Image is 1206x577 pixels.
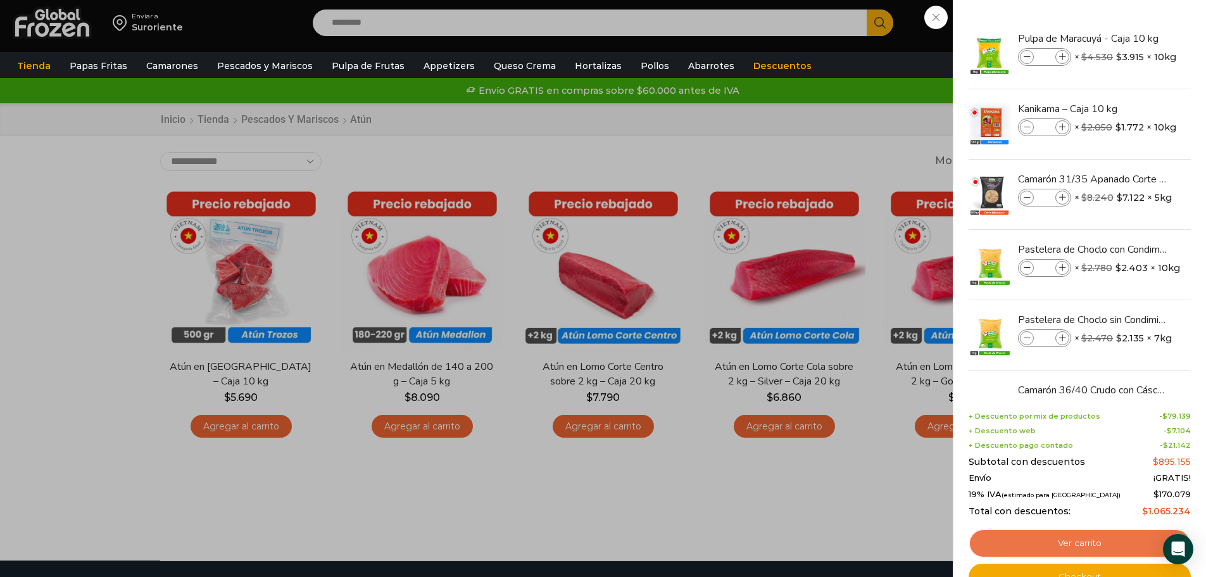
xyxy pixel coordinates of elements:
[1163,534,1193,564] div: Open Intercom Messenger
[1116,51,1144,63] bdi: 3.915
[1115,121,1121,134] span: $
[568,54,628,78] a: Hortalizas
[1035,50,1054,64] input: Product quantity
[1081,333,1087,344] span: $
[1035,261,1054,275] input: Product quantity
[417,54,481,78] a: Appetizers
[1159,412,1191,421] span: -
[1074,118,1176,136] span: × × 10kg
[969,529,1191,558] a: Ver carrito
[747,54,818,78] a: Descuentos
[1162,412,1167,421] span: $
[1081,333,1113,344] bdi: 2.470
[1081,51,1087,63] span: $
[1153,456,1159,467] span: $
[1074,329,1172,347] span: × × 7kg
[1018,32,1169,46] a: Pulpa de Maracuyá - Caja 10 kg
[1018,383,1169,397] a: Camarón 36/40 Crudo con Cáscara - Bronze - Caja 10 kg
[1035,191,1054,205] input: Product quantity
[1081,122,1112,133] bdi: 2.050
[1163,441,1168,450] span: $
[1018,243,1169,257] a: Pastelera de Choclo con Condimento - Caja 10 kg
[1081,262,1087,274] span: $
[969,506,1071,517] span: Total con descuentos:
[1081,192,1114,203] bdi: 8.240
[1116,332,1122,345] span: $
[63,54,134,78] a: Papas Fritas
[969,490,1121,500] span: 19% IVA
[1018,172,1169,186] a: Camarón 31/35 Apanado Corte Mariposa - Bronze - Caja 5 kg
[1074,259,1180,277] span: × × 10kg
[1018,102,1169,116] a: Kanikama – Caja 10 kg
[325,54,411,78] a: Pulpa de Frutas
[969,473,991,483] span: Envío
[1074,48,1176,66] span: × × 10kg
[1115,262,1121,274] span: $
[634,54,675,78] a: Pollos
[1153,473,1191,483] span: ¡GRATIS!
[1116,51,1122,63] span: $
[1167,426,1172,435] span: $
[1074,189,1172,206] span: × × 5kg
[1115,262,1148,274] bdi: 2.403
[1164,427,1191,435] span: -
[1117,191,1122,204] span: $
[1035,331,1054,345] input: Product quantity
[1081,262,1112,274] bdi: 2.780
[1002,491,1121,498] small: (estimado para [GEOGRAPHIC_DATA])
[1160,441,1191,450] span: -
[11,54,57,78] a: Tienda
[1081,122,1087,133] span: $
[1162,412,1191,421] bdi: 79.139
[1167,426,1191,435] bdi: 7.104
[1081,192,1087,203] span: $
[1153,489,1191,499] span: 170.079
[211,54,319,78] a: Pescados y Mariscos
[969,427,1036,435] span: + Descuento web
[1153,456,1191,467] bdi: 895.155
[969,412,1100,421] span: + Descuento por mix de productos
[140,54,204,78] a: Camarones
[969,441,1073,450] span: + Descuento pago contado
[682,54,741,78] a: Abarrotes
[969,457,1085,467] span: Subtotal con descuentos
[1117,191,1145,204] bdi: 7.122
[1018,313,1169,327] a: Pastelera de Choclo sin Condimiento - Caja 7 kg
[1163,441,1191,450] bdi: 21.142
[1153,489,1159,499] span: $
[1142,505,1191,517] bdi: 1.065.234
[1035,120,1054,134] input: Product quantity
[487,54,562,78] a: Queso Crema
[1142,505,1148,517] span: $
[1115,121,1144,134] bdi: 1.772
[1116,332,1144,345] bdi: 2.135
[1081,51,1113,63] bdi: 4.530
